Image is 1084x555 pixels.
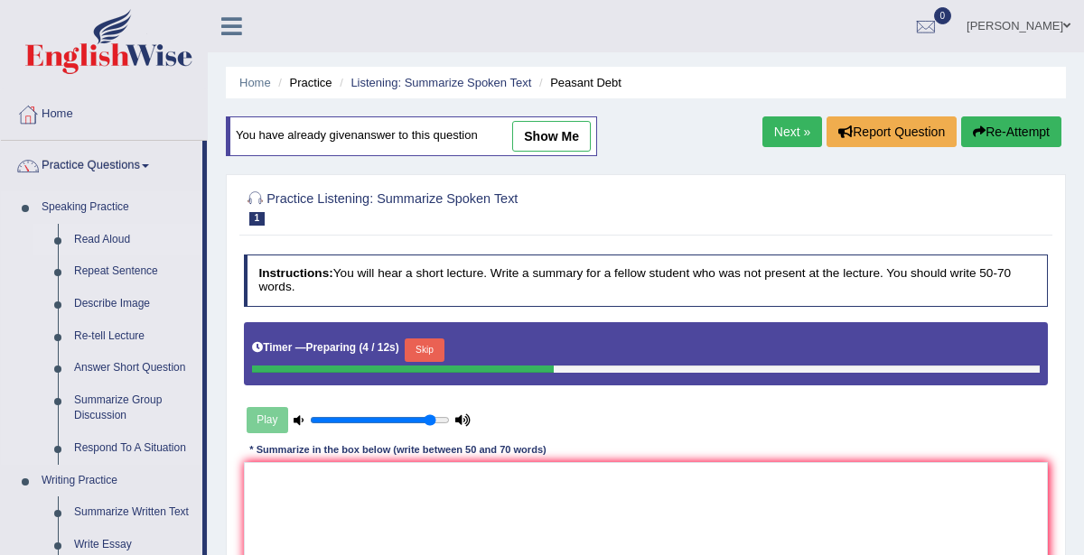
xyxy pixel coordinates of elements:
[66,288,202,320] a: Describe Image
[244,443,553,458] div: * Summarize in the box below (write between 50 and 70 words)
[244,188,743,226] h2: Practice Listening: Summarize Spoken Text
[244,254,1049,306] h4: You will hear a short lecture. Write a summary for a fellow student who was not present at the le...
[226,116,597,156] div: You have already given answer to this question
[66,432,202,465] a: Respond To A Situation
[1,89,207,134] a: Home
[33,465,202,497] a: Writing Practice
[1,141,202,186] a: Practice Questions
[762,116,822,147] a: Next »
[239,76,271,89] a: Home
[827,116,957,147] button: Report Question
[396,341,399,354] b: )
[33,191,202,224] a: Speaking Practice
[66,224,202,256] a: Read Aloud
[252,342,399,354] h5: Timer —
[66,384,202,432] a: Summarize Group Discussion
[66,320,202,353] a: Re-tell Lecture
[961,116,1061,147] button: Re-Attempt
[274,74,332,91] li: Practice
[66,255,202,288] a: Repeat Sentence
[350,76,531,89] a: Listening: Summarize Spoken Text
[934,7,952,24] span: 0
[306,341,357,354] b: Preparing
[359,341,362,354] b: (
[66,352,202,384] a: Answer Short Question
[512,121,591,152] a: show me
[249,212,266,226] span: 1
[258,266,332,280] b: Instructions:
[405,338,444,362] button: Skip
[362,341,395,354] b: 4 / 12s
[535,74,621,91] li: Peasant Debt
[66,496,202,529] a: Summarize Written Text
